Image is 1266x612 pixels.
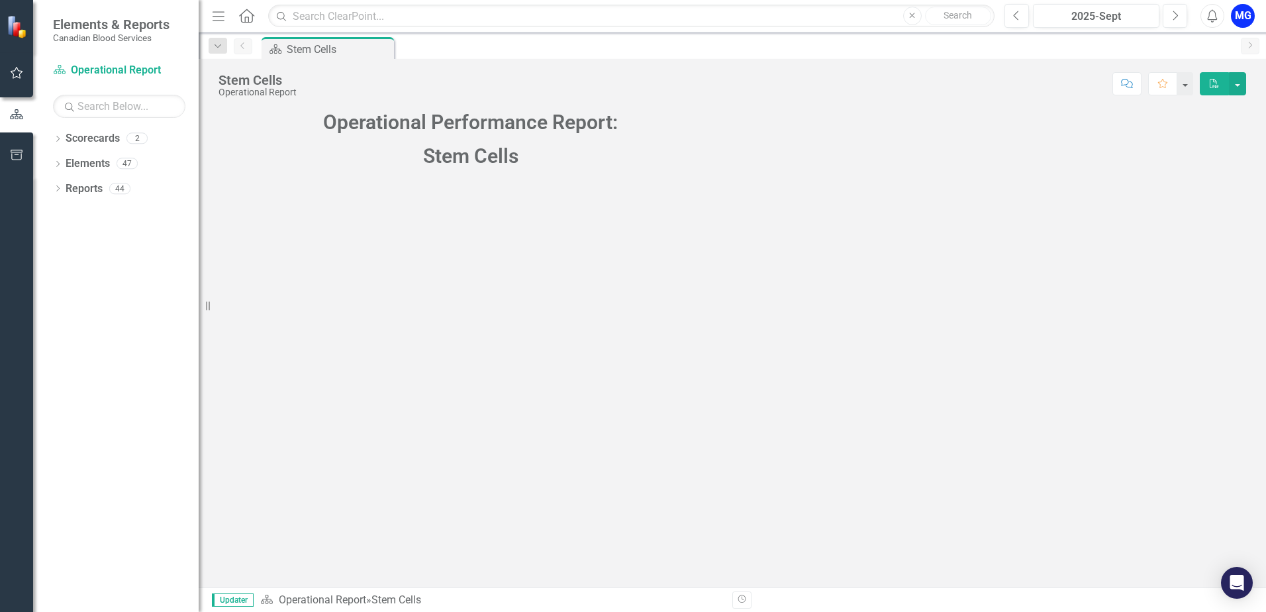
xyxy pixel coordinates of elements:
[109,183,130,194] div: 44
[323,111,618,134] span: Operational Performance Report:
[925,7,991,25] button: Search
[279,593,366,606] a: Operational Report
[260,593,722,608] div: »
[126,133,148,144] div: 2
[53,63,185,78] a: Operational Report
[117,158,138,170] div: 47
[1231,4,1255,28] button: MG
[53,32,170,43] small: Canadian Blood Services
[66,131,120,146] a: Scorecards
[423,144,518,168] span: Stem Cells
[1033,4,1159,28] button: 2025-Sept
[219,87,297,97] div: Operational Report
[7,15,30,38] img: ClearPoint Strategy
[371,593,421,606] div: Stem Cells
[53,95,185,118] input: Search Below...
[66,156,110,172] a: Elements
[66,181,103,197] a: Reports
[287,41,391,58] div: Stem Cells
[53,17,170,32] span: Elements & Reports
[212,593,254,607] span: Updater
[944,10,972,21] span: Search
[219,73,297,87] div: Stem Cells
[268,5,995,28] input: Search ClearPoint...
[1038,9,1155,25] div: 2025-Sept
[1221,567,1253,599] div: Open Intercom Messenger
